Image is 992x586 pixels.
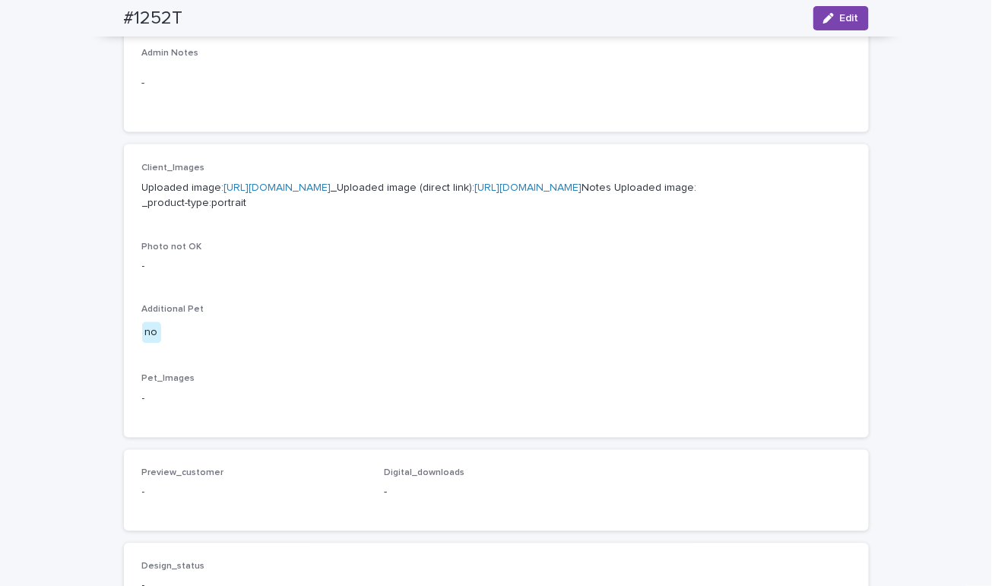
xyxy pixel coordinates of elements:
h2: #1252T [124,8,183,30]
span: Photo not OK [142,242,202,252]
a: [URL][DOMAIN_NAME] [475,182,582,193]
div: no [142,322,161,344]
span: Admin Notes [142,49,199,58]
span: Digital_downloads [384,469,464,478]
span: Preview_customer [142,469,224,478]
span: Client_Images [142,163,205,173]
p: - [142,75,851,91]
p: - [142,391,851,407]
span: Edit [840,13,859,24]
span: Design_status [142,562,205,572]
span: Pet_Images [142,375,195,384]
p: - [142,485,366,501]
span: Additional Pet [142,306,204,315]
a: [URL][DOMAIN_NAME] [224,182,331,193]
p: - [384,485,608,501]
p: Uploaded image: _Uploaded image (direct link): Notes Uploaded image: _product-type:portrait [142,180,851,212]
p: - [142,258,851,274]
button: Edit [813,6,869,30]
